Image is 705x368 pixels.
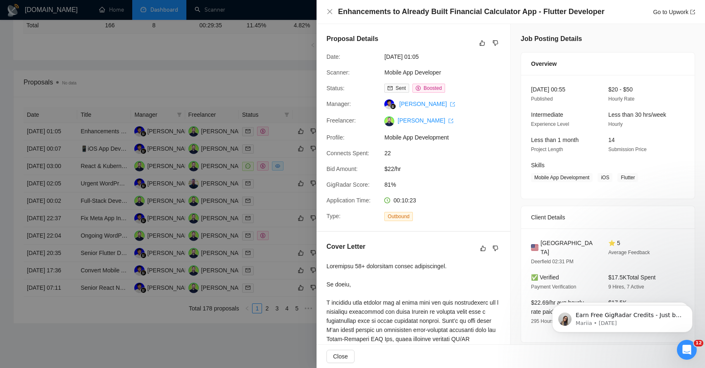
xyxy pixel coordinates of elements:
[326,8,333,15] span: close
[384,164,508,173] span: $22/hr
[395,85,406,91] span: Sent
[478,243,488,253] button: like
[424,85,442,91] span: Boosted
[326,213,341,219] span: Type:
[479,40,485,46] span: like
[384,133,508,142] span: Mobile App Development
[390,103,396,109] img: gigradar-bm.png
[531,274,559,281] span: ✅ Verified
[531,162,545,168] span: Skills
[326,69,350,76] span: Scanner:
[677,340,697,360] iframe: Intercom live chat
[608,137,615,143] span: 14
[493,40,498,46] span: dislike
[608,274,655,281] span: $17.5K Total Spent
[531,96,553,102] span: Published
[448,118,453,123] span: export
[608,147,647,152] span: Submission Price
[416,86,421,91] span: dollar
[450,102,455,107] span: export
[608,240,620,246] span: ⭐ 5
[608,86,633,93] span: $20 - $50
[399,101,455,107] a: [PERSON_NAME] export
[531,259,574,265] span: Deerfield 02:31 PM
[531,243,538,252] img: 🇺🇸
[491,243,500,253] button: dislike
[384,197,390,203] span: clock-circle
[608,284,644,290] span: 9 Hires, 7 Active
[608,121,623,127] span: Hourly
[493,245,498,252] span: dislike
[540,288,705,346] iframe: Intercom notifications message
[333,352,348,361] span: Close
[531,318,554,324] span: 295 Hours
[326,117,356,124] span: Freelancer:
[326,166,358,172] span: Bid Amount:
[608,250,650,255] span: Average Feedback
[531,86,565,93] span: [DATE] 00:55
[477,38,487,48] button: like
[598,173,612,182] span: iOS
[338,7,605,17] h4: Enhancements to Already Built Financial Calculator App - Flutter Developer
[326,101,351,107] span: Manager:
[690,10,695,14] span: export
[608,96,634,102] span: Hourly Rate
[326,197,371,204] span: Application Time:
[326,134,345,141] span: Profile:
[541,238,595,257] span: [GEOGRAPHIC_DATA]
[384,69,441,76] a: Mobile App Developer
[384,149,508,158] span: 22
[326,8,333,15] button: Close
[521,34,582,44] h5: Job Posting Details
[384,212,413,221] span: Outbound
[531,59,557,68] span: Overview
[384,180,508,189] span: 81%
[531,147,563,152] span: Project Length
[653,9,695,15] a: Go to Upworkexport
[531,173,593,182] span: Mobile App Development
[398,117,453,124] a: [PERSON_NAME] export
[384,52,508,61] span: [DATE] 01:05
[608,111,666,118] span: Less than 30 hrs/week
[491,38,500,48] button: dislike
[388,86,393,91] span: mail
[326,242,365,252] h5: Cover Letter
[531,284,576,290] span: Payment Verification
[384,116,394,126] img: c1_CvyS9CxCoSJC3mD3BH92RPhVJClFqPvkRQBDCSy2tztzXYjDvTSff_hzb3jbmjQ
[531,137,579,143] span: Less than 1 month
[393,197,416,204] span: 00:10:23
[531,121,569,127] span: Experience Level
[694,340,703,346] span: 12
[531,206,685,228] div: Client Details
[326,53,340,60] span: Date:
[326,350,355,363] button: Close
[326,34,378,44] h5: Proposal Details
[617,173,638,182] span: Flutter
[326,181,369,188] span: GigRadar Score:
[531,299,584,315] span: $22.69/hr avg hourly rate paid
[326,85,345,91] span: Status:
[531,111,563,118] span: Intermediate
[480,245,486,252] span: like
[326,150,369,156] span: Connects Spent:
